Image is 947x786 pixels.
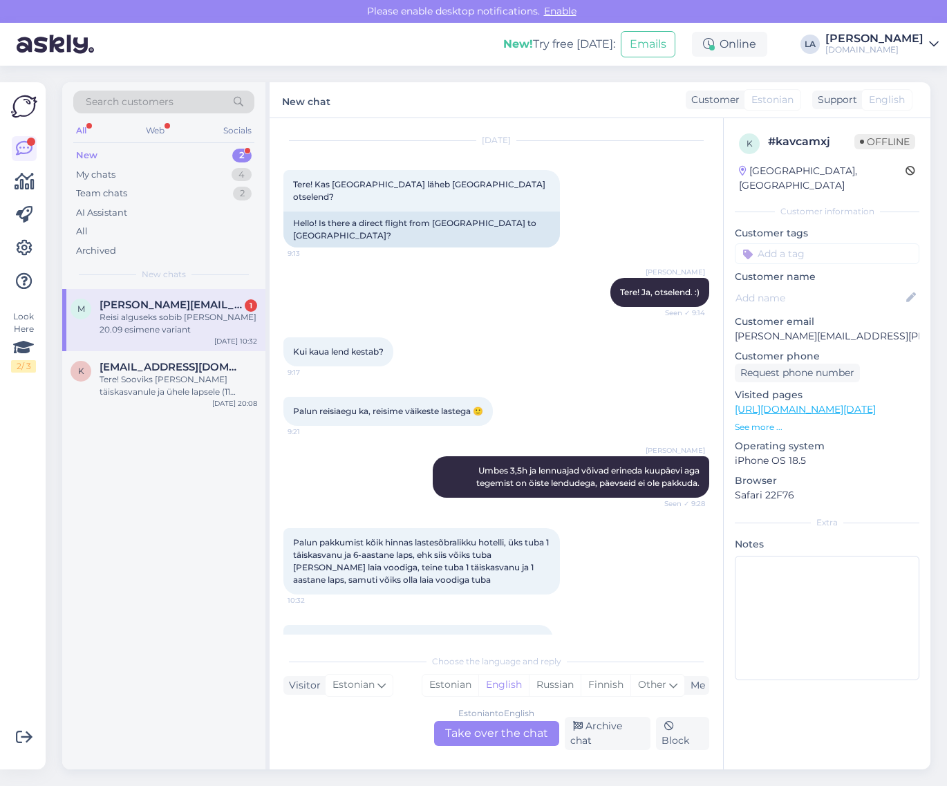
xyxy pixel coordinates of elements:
[283,134,709,147] div: [DATE]
[332,677,375,693] span: Estonian
[735,243,919,264] input: Add a tag
[621,31,675,57] button: Emails
[282,91,330,109] label: New chat
[646,445,705,456] span: [PERSON_NAME]
[646,267,705,277] span: [PERSON_NAME]
[100,361,243,373] span: kairimnd@gmail.com
[735,226,919,241] p: Customer tags
[735,439,919,453] p: Operating system
[293,537,551,585] span: Palun pakkumist kõik hinnas lastesõbralikku hotelli, üks tuba 1 täiskasvanu ja 6-aastane laps, eh...
[100,299,243,311] span: monika@samet.ee
[735,453,919,468] p: iPhone OS 18.5
[221,122,254,140] div: Socials
[143,122,167,140] div: Web
[540,5,581,17] span: Enable
[653,498,705,509] span: Seen ✓ 9:28
[825,33,939,55] a: [PERSON_NAME][DOMAIN_NAME]
[735,516,919,529] div: Extra
[854,134,915,149] span: Offline
[529,675,581,695] div: Russian
[735,488,919,503] p: Safari 22F76
[735,537,919,552] p: Notes
[76,168,115,182] div: My chats
[581,675,630,695] div: Finnish
[11,93,37,120] img: Askly Logo
[422,675,478,695] div: Estonian
[77,303,85,314] span: m
[735,364,860,382] div: Request phone number
[686,93,740,107] div: Customer
[735,205,919,218] div: Customer information
[76,149,97,162] div: New
[11,310,36,373] div: Look Here
[735,270,919,284] p: Customer name
[232,149,252,162] div: 2
[476,465,702,488] span: Umbes 3,5h ja lennuajad võivad erineda kuupäevi aga tegemist on öiste lendudega, päevseid ei ole ...
[653,308,705,318] span: Seen ✓ 9:14
[232,168,252,182] div: 4
[288,367,339,377] span: 9:17
[503,37,533,50] b: New!
[293,346,384,357] span: Kui kaua lend kestab?
[86,95,174,109] span: Search customers
[735,349,919,364] p: Customer phone
[288,248,339,259] span: 9:13
[78,366,84,376] span: k
[233,187,252,200] div: 2
[685,678,705,693] div: Me
[293,179,547,202] span: Tere! Kas [GEOGRAPHIC_DATA] läheb [GEOGRAPHIC_DATA] otselend?
[76,225,88,238] div: All
[283,212,560,247] div: Hello! Is there a direct flight from [GEOGRAPHIC_DATA] to [GEOGRAPHIC_DATA]?
[245,299,257,312] div: 1
[11,360,36,373] div: 2 / 3
[434,721,559,746] div: Take over the chat
[565,717,650,750] div: Archive chat
[825,33,923,44] div: [PERSON_NAME]
[100,373,257,398] div: Tere! Sooviks [PERSON_NAME] täiskasvanule ja ühele lapsele (11 aastane) oktoobri lõpuks odavat nä...
[293,406,483,416] span: Palun reisiaegu ka, reisime väikeste lastega 🙂
[768,133,854,150] div: # kavcamxj
[735,329,919,344] p: [PERSON_NAME][EMAIL_ADDRESS][PERSON_NAME][DOMAIN_NAME]
[739,164,906,193] div: [GEOGRAPHIC_DATA], [GEOGRAPHIC_DATA]
[656,717,709,750] div: Block
[214,336,257,346] div: [DATE] 10:32
[692,32,767,57] div: Online
[747,138,753,149] span: k
[751,93,794,107] span: Estonian
[735,290,903,306] input: Add name
[212,398,257,409] div: [DATE] 20:08
[735,474,919,488] p: Browser
[458,707,534,720] div: Estonian to English
[73,122,89,140] div: All
[293,634,543,644] span: Reisi alguseks sobib [PERSON_NAME] 20.09 esimene variant
[735,315,919,329] p: Customer email
[620,287,700,297] span: Tere! Ja, otselend. :)
[76,244,116,258] div: Archived
[800,35,820,54] div: LA
[503,36,615,53] div: Try free [DATE]:
[288,427,339,437] span: 9:21
[142,268,186,281] span: New chats
[76,187,127,200] div: Team chats
[283,655,709,668] div: Choose the language and reply
[100,311,257,336] div: Reisi alguseks sobib [PERSON_NAME] 20.09 esimene variant
[735,388,919,402] p: Visited pages
[735,403,876,415] a: [URL][DOMAIN_NAME][DATE]
[478,675,529,695] div: English
[812,93,857,107] div: Support
[76,206,127,220] div: AI Assistant
[735,421,919,433] p: See more ...
[283,678,321,693] div: Visitor
[825,44,923,55] div: [DOMAIN_NAME]
[869,93,905,107] span: English
[288,595,339,606] span: 10:32
[638,678,666,691] span: Other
